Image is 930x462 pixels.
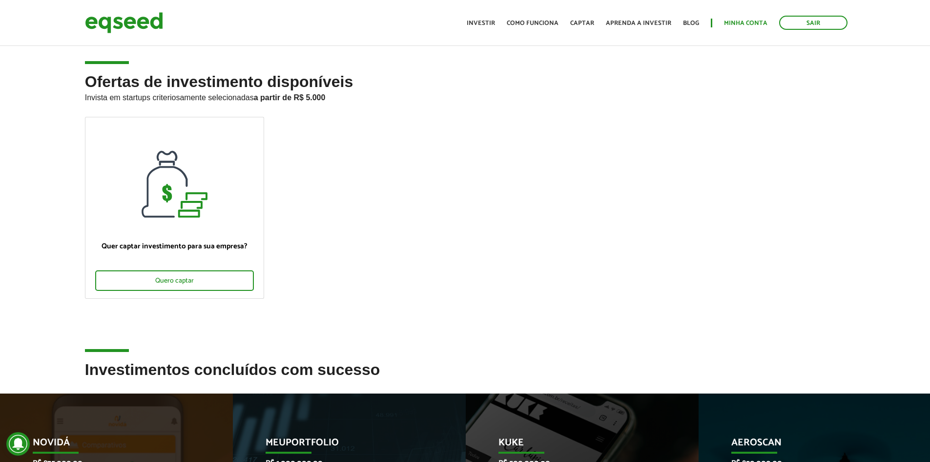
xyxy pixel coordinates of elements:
h2: Ofertas de investimento disponíveis [85,73,846,117]
a: Captar [570,20,594,26]
strong: a partir de R$ 5.000 [254,93,326,102]
p: MeuPortfolio [266,437,418,454]
p: Quer captar investimento para sua empresa? [95,242,254,251]
a: Blog [683,20,699,26]
p: Invista em startups criteriosamente selecionadas [85,90,846,102]
a: Aprenda a investir [606,20,671,26]
a: Minha conta [724,20,767,26]
a: Investir [467,20,495,26]
a: Como funciona [507,20,558,26]
h2: Investimentos concluídos com sucesso [85,361,846,393]
a: Sair [779,16,847,30]
p: Novidá [33,437,186,454]
a: Quer captar investimento para sua empresa? Quero captar [85,117,264,299]
div: Quero captar [95,270,254,291]
p: Aeroscan [731,437,884,454]
p: Kuke [498,437,651,454]
img: EqSeed [85,10,163,36]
